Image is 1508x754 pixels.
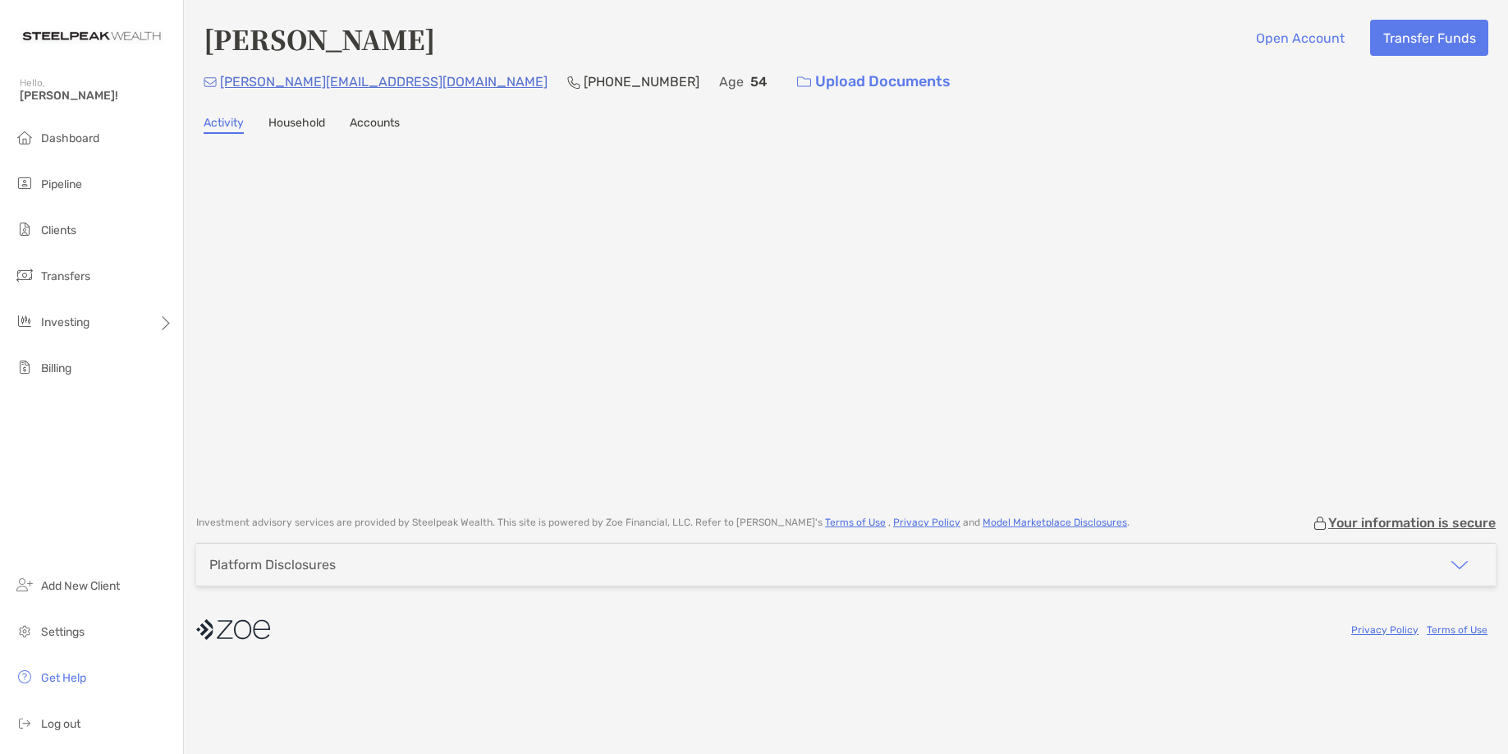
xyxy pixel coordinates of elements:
span: Pipeline [41,177,82,191]
span: Log out [41,717,80,731]
img: Phone Icon [567,76,580,89]
span: Investing [41,315,89,329]
a: Accounts [350,116,400,134]
img: add_new_client icon [15,575,34,595]
span: [PERSON_NAME]! [20,89,173,103]
img: icon arrow [1450,555,1469,575]
img: settings icon [15,621,34,641]
span: Settings [41,625,85,639]
img: billing icon [15,357,34,377]
a: Terms of Use [1427,624,1487,636]
a: Activity [204,116,244,134]
img: transfers icon [15,265,34,285]
img: Zoe Logo [20,7,163,66]
img: get-help icon [15,667,34,687]
img: button icon [797,76,811,88]
a: Household [268,116,325,134]
p: Investment advisory services are provided by Steelpeak Wealth . This site is powered by Zoe Finan... [196,517,1130,529]
p: [PHONE_NUMBER] [584,71,699,92]
a: Privacy Policy [1351,624,1419,636]
a: Model Marketplace Disclosures [983,517,1127,528]
img: company logo [196,611,270,648]
img: clients icon [15,219,34,239]
p: [PERSON_NAME][EMAIL_ADDRESS][DOMAIN_NAME] [220,71,548,92]
div: Platform Disclosures [209,557,336,572]
span: Add New Client [41,579,120,593]
img: pipeline icon [15,173,34,193]
a: Upload Documents [786,64,961,99]
a: Privacy Policy [893,517,960,528]
img: investing icon [15,311,34,331]
span: Get Help [41,671,86,685]
span: Clients [41,223,76,237]
p: Age [719,71,744,92]
img: Email Icon [204,77,217,87]
a: Terms of Use [825,517,886,528]
h4: [PERSON_NAME] [204,20,435,57]
p: Your information is secure [1328,515,1496,531]
span: Billing [41,361,71,375]
span: Transfers [41,269,90,283]
img: logout icon [15,713,34,733]
button: Transfer Funds [1370,20,1488,56]
span: Dashboard [41,131,99,145]
p: 54 [750,71,767,92]
button: Open Account [1243,20,1357,56]
img: dashboard icon [15,127,34,147]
